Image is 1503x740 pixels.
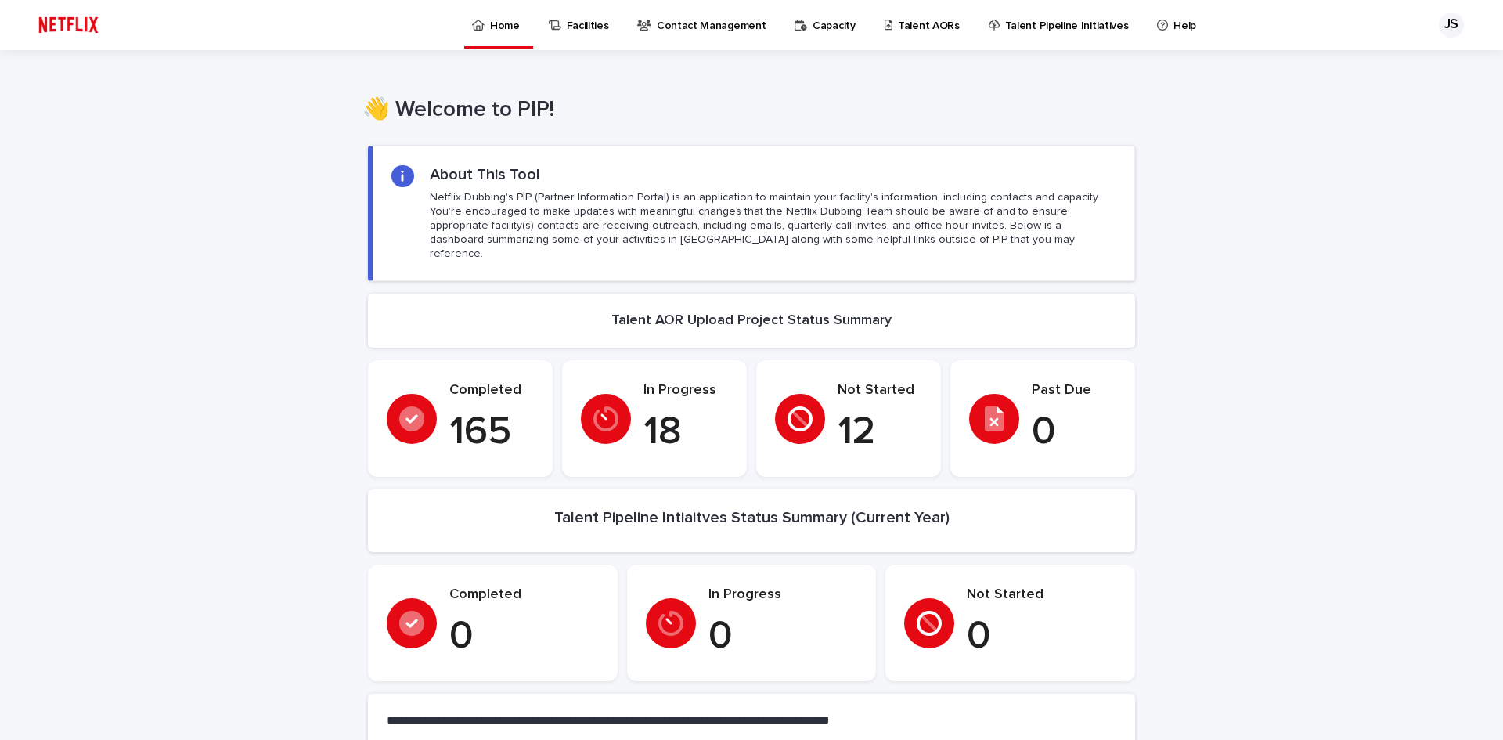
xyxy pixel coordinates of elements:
[643,382,728,399] p: In Progress
[708,587,858,604] p: In Progress
[967,587,1116,604] p: Not Started
[554,508,950,527] h2: Talent Pipeline Intiaitves Status Summary (Current Year)
[1032,382,1116,399] p: Past Due
[449,587,599,604] p: Completed
[449,613,599,660] p: 0
[611,312,892,330] h2: Talent AOR Upload Project Status Summary
[967,613,1116,660] p: 0
[449,409,534,456] p: 165
[31,9,106,41] img: ifQbXi3ZQGMSEF7WDB7W
[430,165,540,184] h2: About This Tool
[838,382,922,399] p: Not Started
[643,409,728,456] p: 18
[362,97,1130,124] h1: 👋 Welcome to PIP!
[449,382,534,399] p: Completed
[708,613,858,660] p: 0
[430,190,1116,262] p: Netflix Dubbing's PIP (Partner Information Portal) is an application to maintain your facility's ...
[1439,13,1464,38] div: JS
[838,409,922,456] p: 12
[1032,409,1116,456] p: 0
